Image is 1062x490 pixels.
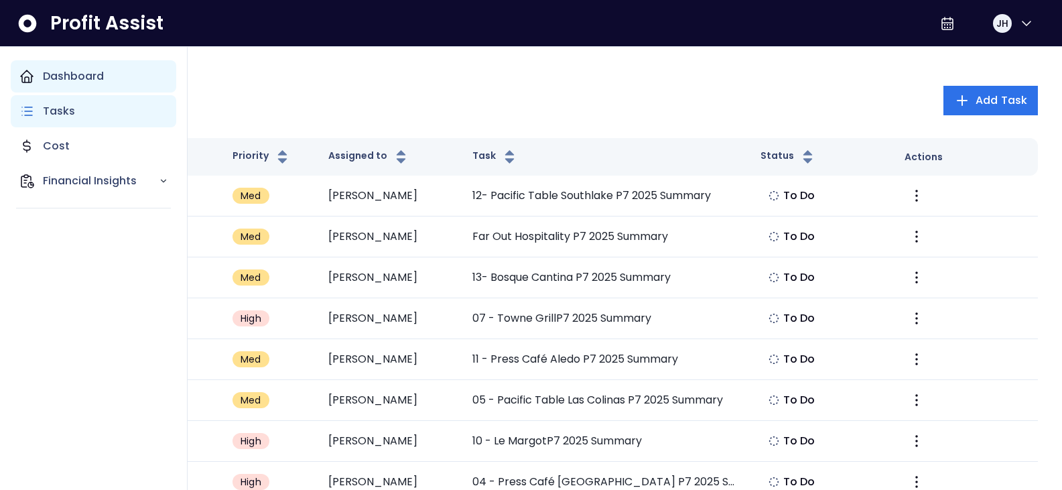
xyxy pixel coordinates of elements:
p: Financial Insights [43,173,159,189]
img: Not yet Started [769,313,779,324]
img: Not yet Started [769,477,779,487]
img: Not yet Started [769,231,779,242]
span: High [241,475,261,489]
button: More [905,429,929,453]
td: 12- Pacific Table Southlake P7 2025 Summary [462,176,750,217]
button: More [905,225,929,249]
td: Far Out Hospitality P7 2025 Summary [462,217,750,257]
button: Status [760,149,816,165]
td: [PERSON_NAME] [318,217,462,257]
button: Priority [233,149,291,165]
span: Med [241,230,261,243]
img: Not yet Started [769,190,779,201]
span: Med [241,353,261,366]
button: More [905,184,929,208]
button: More [905,306,929,330]
button: More [905,347,929,371]
td: [PERSON_NAME] [318,176,462,217]
button: Add Task [943,86,1038,115]
span: Med [241,271,261,284]
img: Not yet Started [769,395,779,406]
td: 05 - Pacific Table Las Colinas P7 2025 Summary [462,380,750,421]
td: [PERSON_NAME] [318,257,462,298]
th: Actions [894,138,1038,176]
span: Med [241,393,261,407]
button: Assigned to [328,149,409,165]
span: JH [996,17,1008,30]
button: Task [472,149,518,165]
td: 13- Bosque Cantina P7 2025 Summary [462,257,750,298]
span: High [241,434,261,448]
td: [PERSON_NAME] [318,380,462,421]
span: Add Task [976,93,1027,109]
p: Dashboard [43,68,104,84]
span: To Do [783,269,815,286]
span: To Do [783,474,815,490]
span: To Do [783,433,815,449]
span: To Do [783,310,815,326]
p: Cost [43,138,70,154]
td: [PERSON_NAME] [318,298,462,339]
span: To Do [783,229,815,245]
img: Not yet Started [769,436,779,446]
td: 07 - Towne GrillP7 2025 Summary [462,298,750,339]
img: Not yet Started [769,272,779,283]
td: [PERSON_NAME] [318,421,462,462]
td: [PERSON_NAME] [318,339,462,380]
button: More [905,265,929,290]
span: To Do [783,351,815,367]
p: Tasks [43,103,75,119]
span: To Do [783,392,815,408]
span: Profit Assist [50,11,163,36]
button: More [905,388,929,412]
span: High [241,312,261,325]
img: Not yet Started [769,354,779,365]
td: 11 - Press Café Aledo P7 2025 Summary [462,339,750,380]
span: Med [241,189,261,202]
td: 10 - Le MargotP7 2025 Summary [462,421,750,462]
span: To Do [783,188,815,204]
